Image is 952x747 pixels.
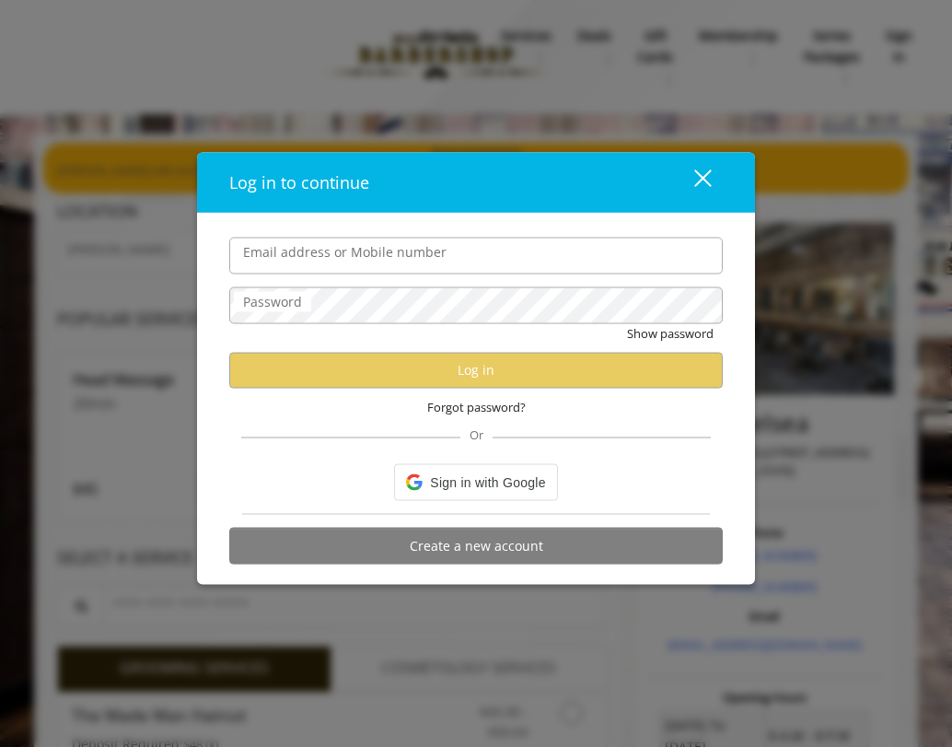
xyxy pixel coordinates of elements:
[234,241,456,262] label: Email address or Mobile number
[627,323,714,343] button: Show password
[394,464,557,501] div: Sign in with Google
[460,426,493,443] span: Or
[229,528,723,564] button: Create a new account
[427,397,526,416] span: Forgot password?
[229,286,723,323] input: Password
[430,473,545,493] span: Sign in with Google
[229,237,723,274] input: Email address or Mobile number
[229,170,369,193] span: Log in to continue
[660,163,723,201] button: close dialog
[673,169,710,196] div: close dialog
[234,291,311,311] label: Password
[229,352,723,388] button: Log in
